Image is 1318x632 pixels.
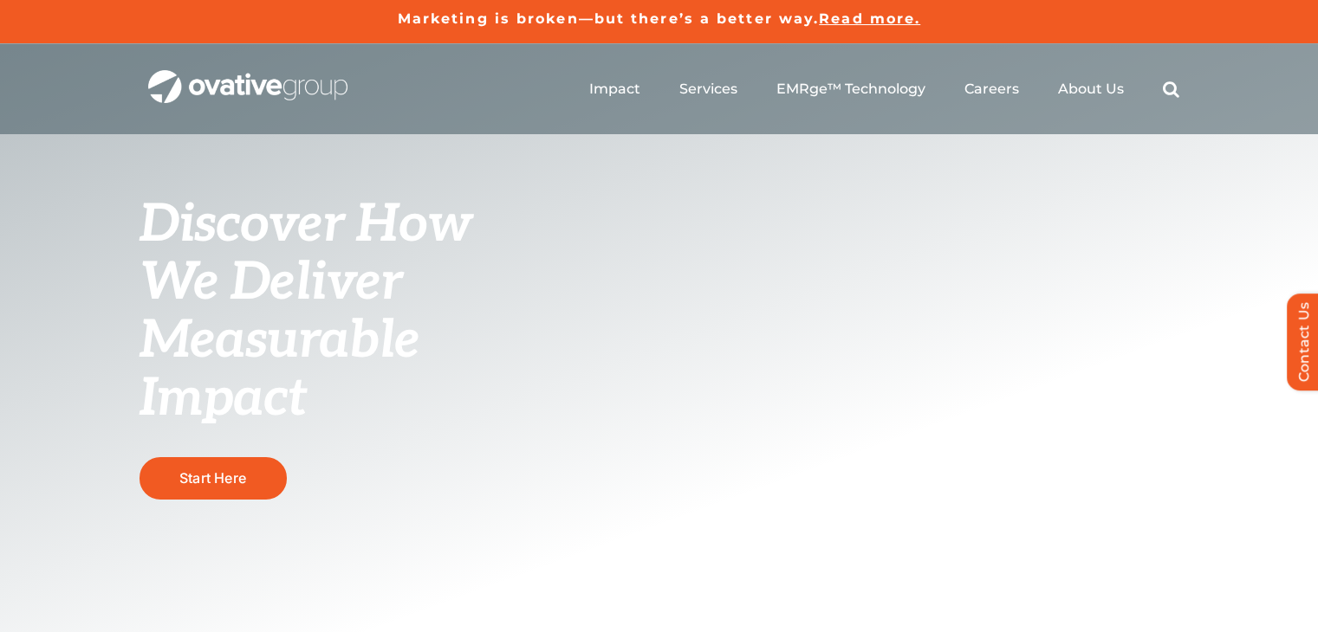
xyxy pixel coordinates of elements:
[1058,81,1124,98] a: About Us
[140,194,472,256] span: Discover How
[964,81,1019,98] a: Careers
[776,81,925,98] a: EMRge™ Technology
[398,10,820,27] a: Marketing is broken—but there’s a better way.
[140,457,287,500] a: Start Here
[589,81,640,98] a: Impact
[589,61,1179,117] nav: Menu
[679,81,737,98] a: Services
[1163,81,1179,98] a: Search
[148,68,347,85] a: OG_Full_horizontal_WHT
[179,469,246,487] span: Start Here
[140,252,420,430] span: We Deliver Measurable Impact
[819,10,920,27] a: Read more.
